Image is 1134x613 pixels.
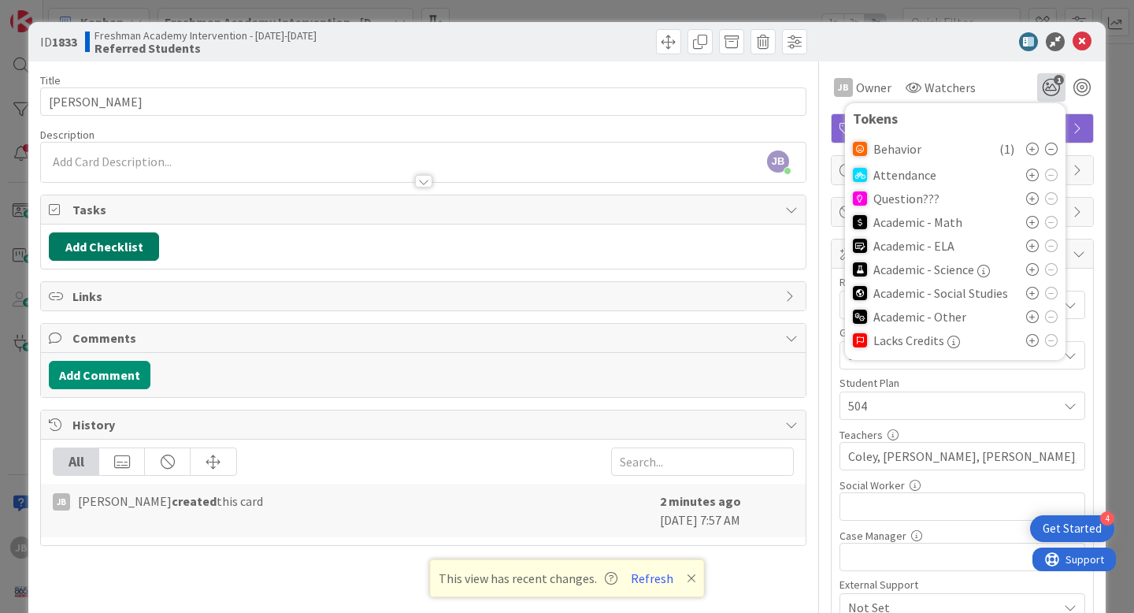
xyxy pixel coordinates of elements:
span: Tasks [72,200,777,219]
span: Lacks Credits [873,333,944,347]
div: Get Started [1043,521,1102,537]
span: Behavior [873,142,921,156]
div: JB [834,78,853,97]
span: This view has recent changes. [439,569,617,588]
label: Teachers [839,428,883,442]
button: Refresh [625,568,679,589]
span: 504 [848,396,1058,415]
b: created [172,493,217,509]
span: Watchers [925,78,976,97]
div: 4 [1100,511,1114,526]
span: Academic - Social Studies [873,286,1008,300]
div: Student Plan [839,377,1085,388]
span: History [72,415,777,434]
div: Open Get Started checklist, remaining modules: 4 [1030,515,1114,542]
div: Tokens [853,111,1058,127]
div: All [54,448,99,475]
input: type card name here... [40,87,806,116]
b: 2 minutes ago [660,493,741,509]
span: Owner [856,78,891,97]
span: Question??? [873,191,939,206]
span: [PERSON_NAME] this card [78,492,263,511]
label: Case Manager [839,529,906,543]
span: Comments [72,329,777,347]
div: Risk [839,277,1085,288]
div: External Support [839,579,1085,590]
span: Support [33,2,72,21]
span: 1 [1054,75,1064,85]
span: Freshman Academy Intervention - [DATE]-[DATE] [94,29,317,42]
b: 1833 [52,34,77,50]
div: [DATE] 7:57 AM [660,492,794,529]
span: Attendance [873,168,936,182]
span: Academic - Science [873,262,974,277]
button: Add Comment [49,361,150,389]
span: Academic - Other [873,310,966,324]
span: ID [40,32,77,51]
span: ( 1 ) [999,139,1014,158]
label: Social Worker [839,478,905,492]
button: Add Checklist [49,232,159,261]
label: Title [40,73,61,87]
input: Search... [611,448,794,476]
b: Referred Students [94,42,317,54]
span: JB [767,150,789,173]
span: Academic - ELA [873,239,954,253]
div: JB [53,493,70,511]
span: Links [72,287,777,306]
div: Grade [839,327,1085,338]
span: Academic - Math [873,215,962,229]
span: Description [40,128,94,142]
